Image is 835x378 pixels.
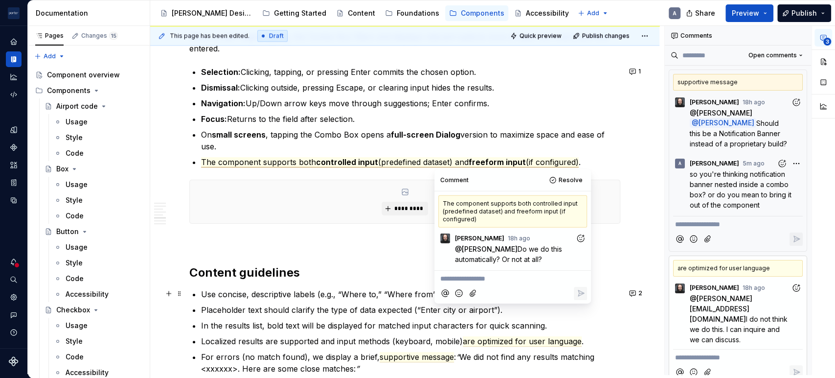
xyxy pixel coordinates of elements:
[6,34,22,49] a: Home
[559,176,583,184] span: Resolve
[463,336,582,347] span: are optimized for user language
[201,320,620,331] p: In the results list, bold text will be displayed for matched input characters for quick scanning.
[66,274,84,283] div: Code
[66,195,83,205] div: Style
[50,318,146,333] a: Usage
[31,49,68,63] button: Add
[6,192,22,208] div: Data sources
[189,265,620,281] h2: Content guidelines
[519,32,562,40] span: Quick preview
[440,234,450,243] img: Teunis Vorsteveld
[56,101,98,111] div: Airport code
[201,351,620,375] p: For errors (no match found), we display a brief, : We did not find any results matching <xxxxxx>....
[697,109,752,117] span: [PERSON_NAME]
[50,333,146,349] a: Style
[678,160,681,167] div: A
[440,176,469,184] div: Comment
[681,4,722,22] button: Share
[9,356,19,366] svg: Supernova Logo
[687,233,700,246] button: Add emoji
[6,140,22,155] div: Components
[626,286,647,300] button: 2
[201,335,620,347] p: Localized results are supported and input methods (keyboard, mobile) .
[50,208,146,224] a: Code
[673,349,803,363] div: Composer editor
[699,119,754,127] span: [PERSON_NAME]
[575,6,611,20] button: Add
[66,336,83,346] div: Style
[201,98,246,108] strong: Navigation:
[41,224,146,239] a: Button
[41,161,146,177] a: Box
[775,157,789,170] button: Add reaction
[109,32,118,40] span: 15
[777,4,831,22] button: Publish
[201,114,227,124] strong: Focus:
[6,272,22,287] button: Search ⌘K
[50,239,146,255] a: Usage
[36,8,146,18] div: Documentation
[156,3,573,23] div: Page tree
[332,5,379,21] a: Content
[690,160,739,167] span: [PERSON_NAME]
[50,349,146,365] a: Code
[748,51,797,59] span: Open comments
[701,233,715,246] button: Attach files
[582,32,630,40] span: Publish changes
[574,286,587,300] button: Reply
[587,9,599,17] span: Add
[274,8,326,18] div: Getting Started
[201,83,240,93] strong: Dismissal:
[507,29,566,43] button: Quick preview
[66,133,83,142] div: Style
[66,211,84,221] div: Code
[201,82,620,94] p: Clicking outside, pressing Escape, or clearing input hides the results.
[66,180,88,189] div: Usage
[66,321,88,331] div: Usage
[41,98,146,114] a: Airport code
[462,245,518,253] span: [PERSON_NAME]
[456,352,459,362] em: “
[675,97,685,107] img: Teunis Vorsteveld
[47,70,120,80] div: Component overview
[638,68,641,75] span: 1
[744,48,807,62] button: Open comments
[673,233,686,246] button: Mention someone
[6,69,22,85] a: Analytics
[673,260,803,277] div: are optimized for user language
[690,315,790,344] span: I do not think we do this. I can inquire and we can discuss.
[526,8,569,18] div: Accessibility
[6,157,22,173] div: Assets
[56,227,79,236] div: Button
[258,5,330,21] a: Getting Started
[469,157,526,167] span: freeform input
[6,51,22,67] div: Documentation
[6,175,22,190] a: Storybook stories
[455,245,518,253] span: @
[50,255,146,271] a: Style
[673,74,803,91] div: supportive message
[452,286,466,300] button: Add emoji
[638,289,642,297] span: 2
[201,67,241,77] strong: Selection:
[201,157,316,167] span: The component supports both
[690,294,752,323] span: @
[690,170,793,209] span: so you're thinking notification banner nested inside a combo box? or do you mean to bring it out ...
[673,9,677,17] div: A
[665,26,811,46] div: Comments
[546,173,587,187] button: Resolve
[172,8,252,18] div: [PERSON_NAME] Design
[6,254,22,270] div: Notifications
[790,157,803,170] button: More
[50,114,146,130] a: Usage
[81,32,118,40] div: Changes
[35,32,64,40] div: Pages
[391,130,460,140] strong: full-screen Dialog
[6,307,22,323] button: Contact support
[378,157,469,167] span: (predefined dataset) and
[56,164,68,174] div: Box
[156,5,256,21] a: [PERSON_NAME] Design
